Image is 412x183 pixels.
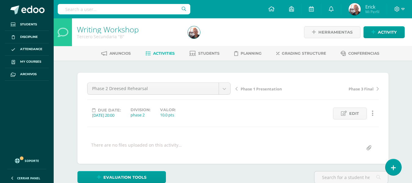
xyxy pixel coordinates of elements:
[188,26,200,38] img: 55017845fec2dd1e23d86bbbd8458b68.png
[349,3,361,15] img: 55017845fec2dd1e23d86bbbd8458b68.png
[160,108,176,112] label: Valor:
[365,9,379,14] span: Mi Perfil
[198,51,220,56] span: Students
[364,26,405,38] a: Activity
[241,86,282,92] span: Phase 1 Presentation
[91,142,182,154] div: There are no files uploaded on this activity…
[103,172,146,183] span: Evaluation tools
[307,86,379,92] a: Phase 3 Final
[348,51,379,56] span: Conferencias
[160,112,176,118] div: 10.0 pts
[92,83,214,94] span: Phase 2 Dreesed Rehearsal
[77,34,181,39] div: Tercero Secundaria 'B'
[153,51,175,56] span: Activities
[378,27,397,38] span: Activity
[58,4,190,14] input: Search a user…
[77,24,139,35] a: Writing Workshop
[241,51,262,56] span: Planning
[5,18,49,31] a: Students
[17,176,40,180] span: Cerrar panel
[234,49,262,58] a: Planning
[349,108,359,119] span: Edit
[20,47,42,52] span: Attendance
[318,27,353,38] span: Herramientas
[5,43,49,56] a: Attendance
[282,51,326,56] span: Grading structure
[5,56,49,68] a: My courses
[20,72,37,77] span: Archivos
[92,112,121,118] div: [DATE] 20:00
[109,51,131,56] span: Anuncios
[235,86,307,92] a: Phase 1 Presentation
[5,31,49,43] a: Discipline
[145,49,175,58] a: Activities
[88,83,230,94] a: Phase 2 Dreesed Rehearsal
[20,59,41,64] span: My courses
[276,49,326,58] a: Grading structure
[77,171,166,183] a: Evaluation tools
[98,108,121,112] span: Due date:
[77,25,181,34] h1: Writing Workshop
[101,49,131,58] a: Anuncios
[189,49,220,58] a: Students
[131,112,150,118] div: phase 2
[365,4,379,10] span: Erick
[131,108,150,112] label: Division:
[25,159,39,163] span: Soporte
[341,49,379,58] a: Conferencias
[304,26,360,38] a: Herramientas
[20,22,37,27] span: Students
[349,86,374,92] span: Phase 3 Final
[5,68,49,81] a: Archivos
[20,35,38,39] span: Discipline
[7,152,46,167] a: Soporte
